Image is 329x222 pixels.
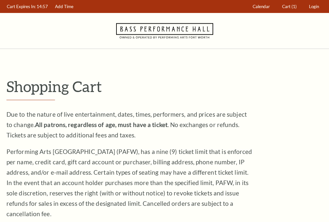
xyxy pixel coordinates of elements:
[37,4,48,9] span: 14:57
[279,0,300,13] a: Cart (1)
[52,0,77,13] a: Add Time
[309,4,319,9] span: Login
[35,121,168,128] strong: All patrons, regardless of age, must have a ticket
[250,0,273,13] a: Calendar
[291,4,297,9] span: (1)
[253,4,270,9] span: Calendar
[7,4,36,9] span: Cart Expires In:
[306,0,322,13] a: Login
[6,111,247,139] span: Due to the nature of live entertainment, dates, times, performers, and prices are subject to chan...
[282,4,291,9] span: Cart
[6,78,323,95] p: Shopping Cart
[6,146,252,219] p: Performing Arts [GEOGRAPHIC_DATA] (PAFW), has a nine (9) ticket limit that is enforced per name, ...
